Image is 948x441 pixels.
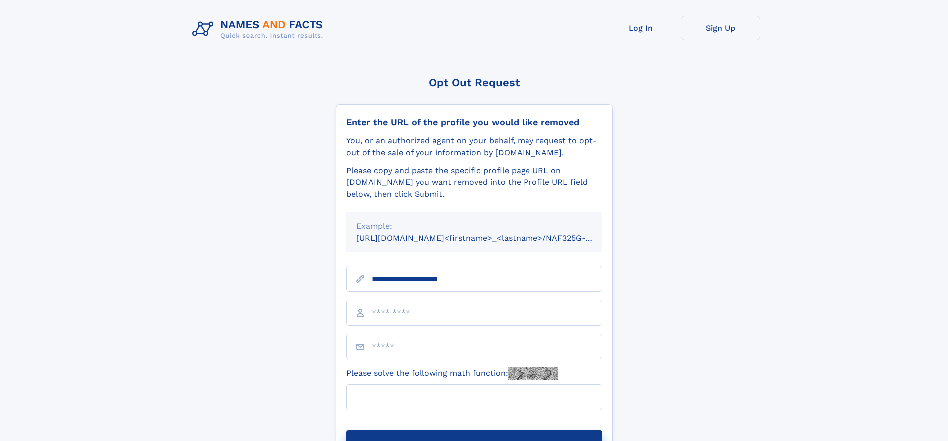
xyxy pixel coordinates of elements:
div: Opt Out Request [336,76,613,88]
small: [URL][DOMAIN_NAME]<firstname>_<lastname>/NAF325G-xxxxxxxx [356,233,621,243]
div: Example: [356,220,592,232]
div: Enter the URL of the profile you would like removed [346,117,602,128]
div: You, or an authorized agent on your behalf, may request to opt-out of the sale of your informatio... [346,135,602,159]
a: Sign Up [681,16,760,40]
label: Please solve the following math function: [346,367,558,380]
div: Please copy and paste the specific profile page URL on [DOMAIN_NAME] you want removed into the Pr... [346,165,602,200]
img: Logo Names and Facts [188,16,331,43]
a: Log In [601,16,681,40]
